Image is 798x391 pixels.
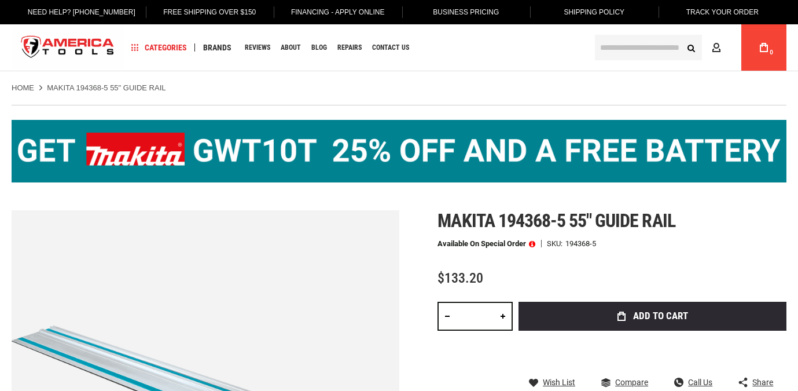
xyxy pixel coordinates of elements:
a: Repairs [332,40,367,56]
span: Compare [615,378,648,386]
a: Reviews [240,40,275,56]
span: 0 [770,49,773,56]
a: Wish List [529,377,575,388]
div: 194368-5 [565,240,596,247]
span: About [281,44,301,51]
span: Repairs [337,44,362,51]
a: Categories [126,40,192,56]
img: America Tools [12,26,124,70]
button: Add to Cart [518,302,786,331]
a: Blog [306,40,332,56]
span: Wish List [543,378,575,386]
a: Brands [198,40,237,56]
span: Contact Us [372,44,409,51]
span: Makita 194368-5 55" guide rail [437,210,675,232]
iframe: Secure express checkout frame [516,334,789,368]
span: Reviews [245,44,270,51]
strong: MAKITA 194368-5 55" GUIDE RAIL [47,83,166,92]
span: Add to Cart [633,311,688,321]
a: About [275,40,306,56]
span: Shipping Policy [564,8,624,16]
strong: SKU [547,240,565,247]
span: Blog [311,44,327,51]
button: Search [680,36,702,59]
span: Categories [131,43,187,52]
span: Brands [203,43,231,52]
a: Contact Us [367,40,414,56]
p: Available on Special Order [437,240,535,248]
a: Call Us [674,377,712,388]
span: Share [752,378,773,386]
a: store logo [12,26,124,70]
img: BOGO: Buy the Makita® XGT IMpact Wrench (GWT10T), get the BL4040 4ah Battery FREE! [12,120,786,182]
span: Call Us [688,378,712,386]
span: $133.20 [437,270,483,286]
a: 0 [753,24,775,71]
a: Compare [601,377,648,388]
a: Home [12,83,34,93]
